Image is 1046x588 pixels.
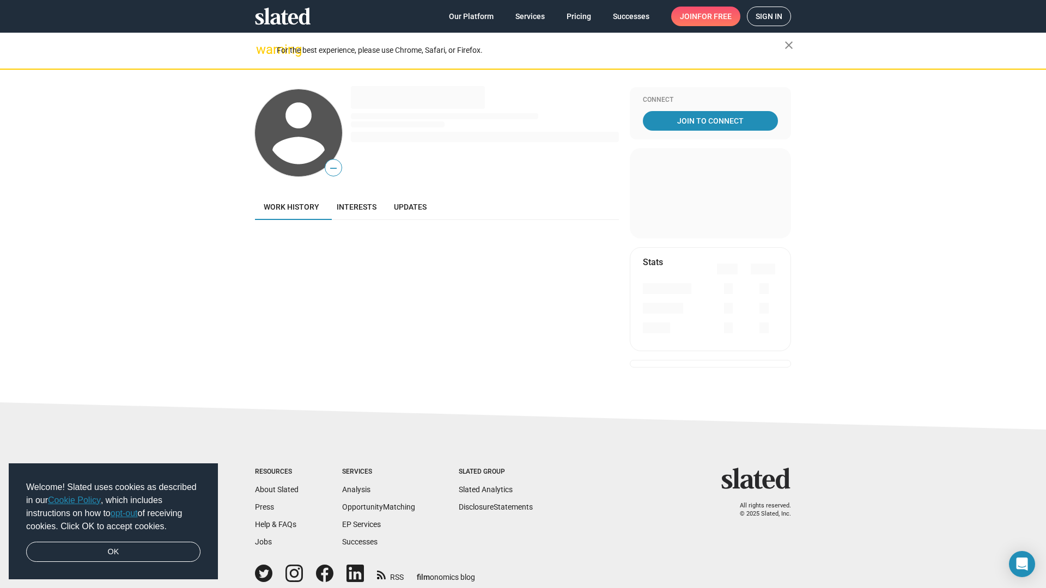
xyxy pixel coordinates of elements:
[643,96,778,105] div: Connect
[342,537,378,546] a: Successes
[256,43,269,56] mat-icon: warning
[417,573,430,581] span: film
[756,7,782,26] span: Sign in
[9,463,218,580] div: cookieconsent
[507,7,554,26] a: Services
[111,509,138,518] a: opt-out
[567,7,591,26] span: Pricing
[449,7,494,26] span: Our Platform
[325,161,342,175] span: —
[255,485,299,494] a: About Slated
[255,194,328,220] a: Work history
[782,39,795,52] mat-icon: close
[459,468,533,476] div: Slated Group
[1009,551,1035,577] div: Open Intercom Messenger
[264,203,319,211] span: Work history
[277,43,784,58] div: For the best experience, please use Chrome, Safari, or Firefox.
[328,194,385,220] a: Interests
[645,111,776,131] span: Join To Connect
[671,7,740,26] a: Joinfor free
[459,485,513,494] a: Slated Analytics
[558,7,600,26] a: Pricing
[342,485,370,494] a: Analysis
[643,256,663,268] mat-card-title: Stats
[342,468,415,476] div: Services
[337,203,376,211] span: Interests
[728,502,791,518] p: All rights reserved. © 2025 Slated, Inc.
[394,203,427,211] span: Updates
[459,503,533,511] a: DisclosureStatements
[48,495,101,505] a: Cookie Policy
[342,520,381,529] a: EP Services
[680,7,732,26] span: Join
[255,537,272,546] a: Jobs
[643,111,778,131] a: Join To Connect
[255,520,296,529] a: Help & FAQs
[377,566,404,583] a: RSS
[385,194,435,220] a: Updates
[440,7,502,26] a: Our Platform
[604,7,658,26] a: Successes
[255,468,299,476] div: Resources
[613,7,649,26] span: Successes
[417,563,475,583] a: filmonomics blog
[697,7,732,26] span: for free
[747,7,791,26] a: Sign in
[342,503,415,511] a: OpportunityMatching
[255,503,274,511] a: Press
[26,542,200,562] a: dismiss cookie message
[26,481,200,533] span: Welcome! Slated uses cookies as described in our , which includes instructions on how to of recei...
[515,7,545,26] span: Services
